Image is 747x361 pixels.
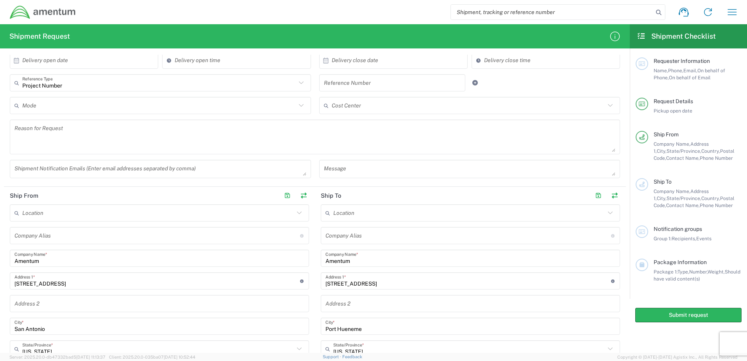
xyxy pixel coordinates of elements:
button: Submit request [635,308,742,322]
span: Server: 2025.20.0-db47332bad5 [9,355,105,359]
span: Recipients, [672,236,696,241]
span: Pickup open date [654,108,692,114]
span: Ship To [654,179,672,185]
span: Name, [654,68,668,73]
span: Email, [683,68,697,73]
a: Support [323,354,342,359]
span: City, [657,148,667,154]
span: Events [696,236,711,241]
a: Feedback [342,354,362,359]
span: Group 1: [654,236,672,241]
span: City, [657,195,667,201]
span: Country, [701,195,720,201]
span: On behalf of Email [669,75,711,80]
h2: Shipment Checklist [637,32,716,41]
h2: Ship From [10,192,38,200]
span: Copyright © [DATE]-[DATE] Agistix Inc., All Rights Reserved [617,354,738,361]
span: State/Province, [667,148,701,154]
span: [DATE] 11:13:37 [76,355,105,359]
span: Type, [677,269,689,275]
span: Contact Name, [666,202,700,208]
span: Ship From [654,131,679,138]
span: Phone, [668,68,683,73]
span: Notification groups [654,226,702,232]
a: Add Reference [470,77,481,88]
span: Client: 2025.20.0-035ba07 [109,355,195,359]
span: [DATE] 10:52:44 [164,355,195,359]
input: Shipment, tracking or reference number [451,5,653,20]
span: Requester Information [654,58,710,64]
span: Phone Number [700,155,733,161]
img: dyncorp [9,5,76,20]
span: Company Name, [654,141,690,147]
span: Company Name, [654,188,690,194]
h2: Ship To [321,192,341,200]
span: Weight, [708,269,725,275]
h2: Shipment Request [9,32,70,41]
span: Request Details [654,98,693,104]
span: Number, [689,269,708,275]
span: Phone Number [700,202,733,208]
span: Package Information [654,259,707,265]
span: Country, [701,148,720,154]
span: State/Province, [667,195,701,201]
span: Contact Name, [666,155,700,161]
span: Package 1: [654,269,677,275]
